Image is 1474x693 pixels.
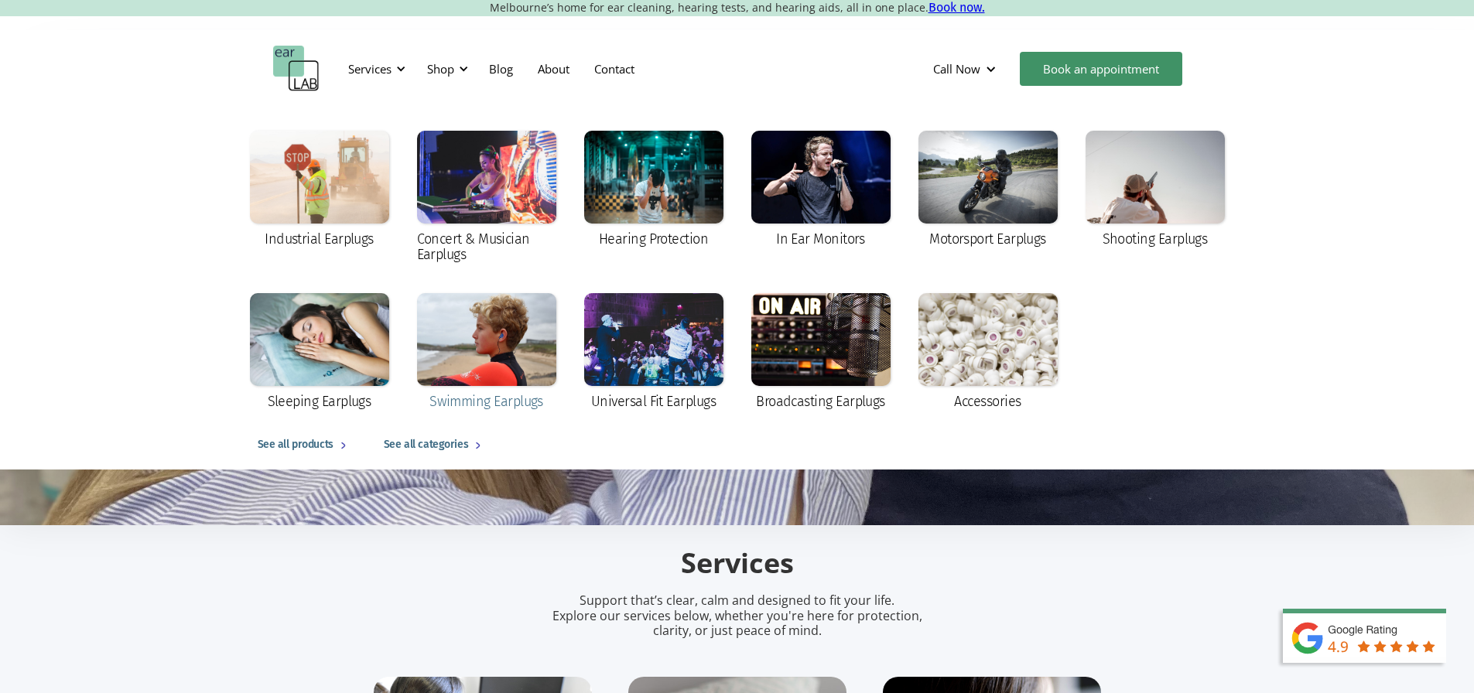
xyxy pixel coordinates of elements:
[525,46,582,91] a: About
[273,46,320,92] a: home
[242,420,368,469] a: See all products
[242,285,397,420] a: Sleeping Earplugs
[921,46,1012,92] div: Call Now
[576,285,731,420] a: Universal Fit Earplugs
[417,231,556,262] div: Concert & Musician Earplugs
[1103,231,1208,247] div: Shooting Earplugs
[744,285,898,420] a: Broadcasting Earplugs
[368,420,503,469] a: See all categories
[744,123,898,258] a: In Ear Monitors
[776,231,865,247] div: In Ear Monitors
[954,394,1021,409] div: Accessories
[933,61,980,77] div: Call Now
[339,46,410,92] div: Services
[582,46,647,91] a: Contact
[911,285,1065,420] a: Accessories
[477,46,525,91] a: Blog
[1020,52,1182,86] a: Book an appointment
[384,435,468,454] div: See all categories
[911,123,1065,258] a: Motorsport Earplugs
[429,394,543,409] div: Swimming Earplugs
[409,285,564,420] a: Swimming Earplugs
[756,394,885,409] div: Broadcasting Earplugs
[1078,123,1233,258] a: Shooting Earplugs
[265,231,374,247] div: Industrial Earplugs
[348,61,392,77] div: Services
[418,46,473,92] div: Shop
[427,61,454,77] div: Shop
[576,123,731,258] a: Hearing Protection
[599,231,708,247] div: Hearing Protection
[409,123,564,273] a: Concert & Musician Earplugs
[591,394,716,409] div: Universal Fit Earplugs
[258,435,333,454] div: See all products
[242,123,397,258] a: Industrial Earplugs
[532,593,942,638] p: Support that’s clear, calm and designed to fit your life. Explore our services below, whether you...
[268,394,371,409] div: Sleeping Earplugs
[374,545,1101,582] h2: Services
[929,231,1046,247] div: Motorsport Earplugs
